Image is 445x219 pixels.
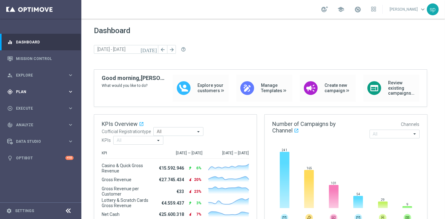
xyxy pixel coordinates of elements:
[68,138,74,144] i: keyboard_arrow_right
[16,140,68,143] span: Data Studio
[7,50,74,67] div: Mission Control
[16,73,68,77] span: Explore
[7,72,68,78] div: Explore
[68,72,74,78] i: keyboard_arrow_right
[68,89,74,95] i: keyboard_arrow_right
[7,106,68,111] div: Execute
[7,122,13,128] i: track_changes
[7,106,13,111] i: play_circle_outline
[16,90,68,94] span: Plan
[16,150,65,166] a: Optibot
[7,122,74,127] button: track_changes Analyze keyboard_arrow_right
[16,50,74,67] a: Mission Control
[7,40,74,45] button: equalizer Dashboard
[16,123,68,127] span: Analyze
[16,107,68,110] span: Execute
[389,5,427,14] a: [PERSON_NAME]keyboard_arrow_down
[7,155,13,161] i: lightbulb
[7,106,74,111] button: play_circle_outline Execute keyboard_arrow_right
[7,89,68,95] div: Plan
[7,150,74,166] div: Optibot
[7,122,68,128] div: Analyze
[7,89,13,95] i: gps_fixed
[7,72,13,78] i: person_search
[68,122,74,128] i: keyboard_arrow_right
[7,34,74,50] div: Dashboard
[7,56,74,61] button: Mission Control
[419,6,426,13] span: keyboard_arrow_down
[65,156,74,160] div: +10
[7,139,68,144] div: Data Studio
[7,156,74,161] button: lightbulb Optibot +10
[16,34,74,50] a: Dashboard
[7,73,74,78] button: person_search Explore keyboard_arrow_right
[15,209,34,213] a: Settings
[68,105,74,111] i: keyboard_arrow_right
[6,208,12,214] i: settings
[7,139,74,144] button: Data Studio keyboard_arrow_right
[7,39,13,45] i: equalizer
[337,6,344,13] span: school
[427,3,439,15] div: sp
[7,89,74,94] button: gps_fixed Plan keyboard_arrow_right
